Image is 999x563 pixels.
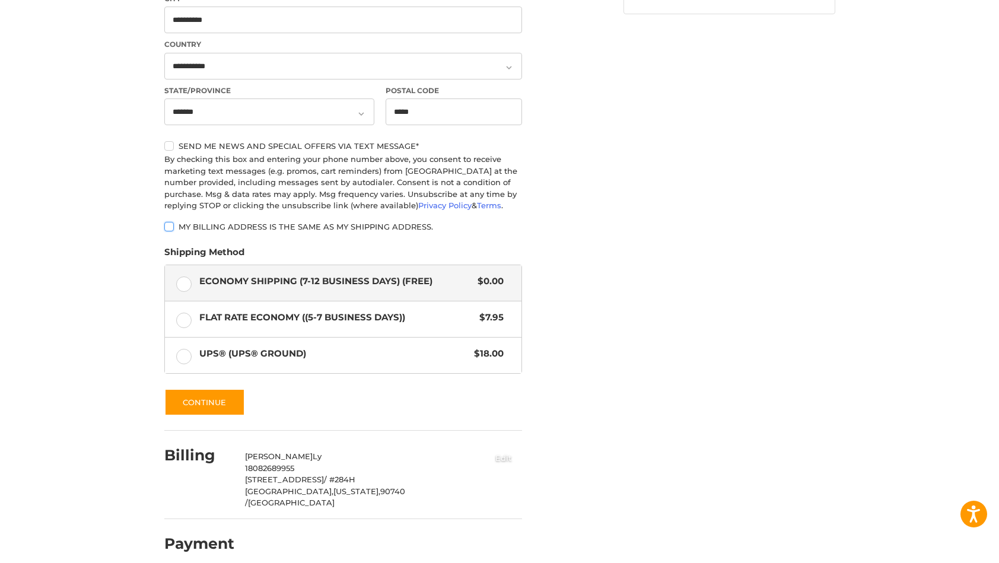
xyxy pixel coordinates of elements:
[386,85,522,96] label: Postal Code
[472,275,504,288] span: $0.00
[418,201,472,210] a: Privacy Policy
[164,222,522,231] label: My billing address is the same as my shipping address.
[245,451,313,461] span: [PERSON_NAME]
[245,475,324,484] span: [STREET_ADDRESS]
[164,246,244,265] legend: Shipping Method
[164,85,374,96] label: State/Province
[485,448,522,467] button: Edit
[324,475,355,484] span: / #284H
[164,154,522,212] div: By checking this box and entering your phone number above, you consent to receive marketing text ...
[477,201,501,210] a: Terms
[469,347,504,361] span: $18.00
[164,446,234,465] h2: Billing
[164,141,522,151] label: Send me news and special offers via text message*
[245,486,333,496] span: [GEOGRAPHIC_DATA],
[199,275,472,288] span: Economy Shipping (7-12 Business Days) (Free)
[164,535,234,553] h2: Payment
[199,311,474,325] span: Flat Rate Economy ((5-7 Business Days))
[901,531,999,563] iframe: Google Customer Reviews
[333,486,380,496] span: [US_STATE],
[164,389,245,416] button: Continue
[164,39,522,50] label: Country
[199,347,469,361] span: UPS® (UPS® Ground)
[248,498,335,507] span: [GEOGRAPHIC_DATA]
[245,463,294,473] span: 18082689955
[474,311,504,325] span: $7.95
[313,451,322,461] span: Ly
